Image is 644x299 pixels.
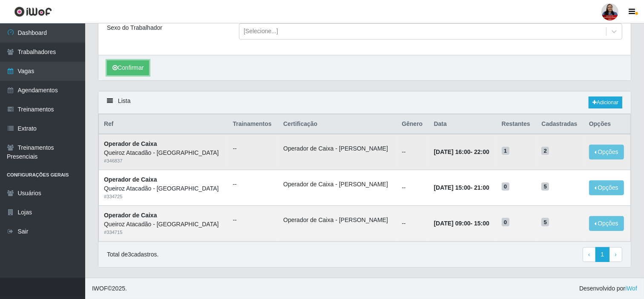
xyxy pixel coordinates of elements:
[502,182,509,191] span: 0
[104,220,223,229] div: Queiroz Atacadão - [GEOGRAPHIC_DATA]
[541,147,549,155] span: 2
[434,220,471,227] time: [DATE] 09:00
[92,284,127,293] span: © 2025 .
[397,205,428,241] td: --
[104,140,157,147] strong: Operador de Caixa
[536,114,584,134] th: Cadastradas
[434,148,471,155] time: [DATE] 16:00
[584,114,631,134] th: Opções
[497,114,537,134] th: Restantes
[429,114,497,134] th: Data
[589,145,624,159] button: Opções
[474,220,489,227] time: 15:00
[434,184,471,191] time: [DATE] 15:00
[397,170,428,206] td: --
[589,97,622,108] a: Adicionar
[14,6,52,17] img: CoreUI Logo
[579,284,637,293] span: Desenvolvido por
[278,114,397,134] th: Certificação
[233,216,273,225] ul: --
[283,180,391,189] li: Operador de Caixa - [PERSON_NAME]
[104,157,223,165] div: # 346837
[283,144,391,153] li: Operador de Caixa - [PERSON_NAME]
[283,216,391,225] li: Operador de Caixa - [PERSON_NAME]
[588,251,590,258] span: ‹
[104,148,223,157] div: Queiroz Atacadão - [GEOGRAPHIC_DATA]
[104,184,223,193] div: Queiroz Atacadão - [GEOGRAPHIC_DATA]
[589,180,624,195] button: Opções
[107,60,149,75] button: Confirmar
[244,27,278,36] div: [Selecione...]
[104,212,157,219] strong: Operador de Caixa
[104,229,223,236] div: # 334715
[502,147,509,155] span: 1
[92,285,108,292] span: IWOF
[434,148,489,155] strong: -
[397,114,428,134] th: Gênero
[541,182,549,191] span: 5
[502,218,509,226] span: 0
[589,216,624,231] button: Opções
[474,184,489,191] time: 21:00
[104,176,157,183] strong: Operador de Caixa
[615,251,617,258] span: ›
[583,247,622,262] nav: pagination
[233,144,273,153] ul: --
[583,247,596,262] a: Previous
[397,134,428,170] td: --
[107,23,162,32] label: Sexo do Trabalhador
[595,247,610,262] a: 1
[609,247,622,262] a: Next
[107,250,158,259] p: Total de 3 cadastros.
[541,218,549,226] span: 5
[104,193,223,200] div: # 334725
[233,180,273,189] ul: --
[434,184,489,191] strong: -
[434,220,489,227] strong: -
[474,148,489,155] time: 22:00
[625,285,637,292] a: iWof
[98,91,631,114] div: Lista
[99,114,228,134] th: Ref
[228,114,279,134] th: Trainamentos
